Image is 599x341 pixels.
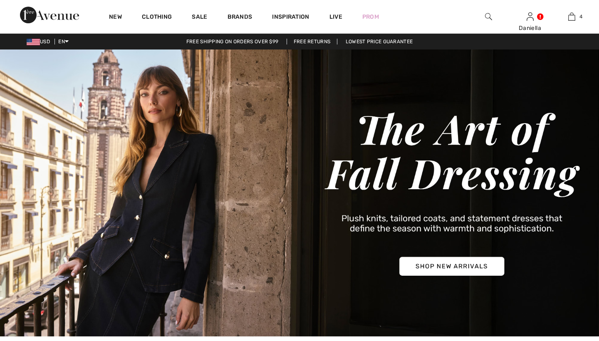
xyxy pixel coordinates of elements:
[58,39,69,44] span: EN
[329,12,342,21] a: Live
[27,39,40,45] img: US Dollar
[568,12,575,22] img: My Bag
[339,39,420,44] a: Lowest Price Guarantee
[228,13,252,22] a: Brands
[287,39,338,44] a: Free Returns
[109,13,122,22] a: New
[180,39,285,44] a: Free shipping on orders over $99
[362,12,379,21] a: Prom
[527,12,534,20] a: Sign In
[142,13,172,22] a: Clothing
[272,13,309,22] span: Inspiration
[510,24,550,32] div: Daniella
[27,39,53,44] span: USD
[579,13,582,20] span: 4
[192,13,207,22] a: Sale
[20,7,79,23] img: 1ère Avenue
[485,12,492,22] img: search the website
[551,12,592,22] a: 4
[527,12,534,22] img: My Info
